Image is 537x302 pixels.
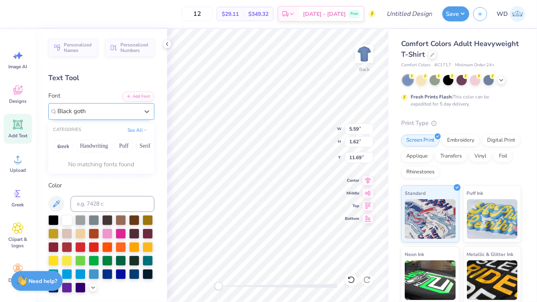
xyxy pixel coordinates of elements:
span: Upload [10,167,26,173]
span: WD [497,10,508,19]
span: $29.11 [222,10,239,18]
span: Standard [405,189,426,197]
span: Middle [345,190,359,196]
div: This color can be expedited for 5 day delivery. [411,93,508,108]
label: Font [48,91,60,100]
span: Neon Ink [405,250,424,258]
strong: Fresh Prints Flash: [411,94,453,100]
div: Embroidery [442,135,480,146]
div: Accessibility label [215,282,223,290]
div: Screen Print [401,135,440,146]
span: Decorate [8,277,27,283]
span: Greek [12,202,24,208]
button: Handwriting [76,140,112,152]
div: Print Type [401,119,521,128]
button: See All [125,126,150,134]
span: Personalized Names [64,42,93,53]
span: Center [345,177,359,184]
button: Serif [135,140,155,152]
span: Image AI [9,63,27,70]
span: Add Text [8,133,27,139]
div: Text Tool [48,73,154,83]
img: Back [356,46,372,62]
button: Puff [115,140,133,152]
span: Puff Ink [467,189,484,197]
img: Neon Ink [405,260,456,300]
img: Metallic & Glitter Ink [467,260,518,300]
strong: Need help? [29,277,57,285]
input: e.g. 7428 c [70,196,154,212]
span: Clipart & logos [5,236,31,249]
button: Personalized Numbers [105,38,154,57]
input: – – [182,7,213,21]
div: Transfers [435,150,467,162]
span: Comfort Colors Adult Heavyweight T-Shirt [401,39,519,59]
a: WD [493,6,529,22]
label: Color [48,181,154,190]
div: Vinyl [469,150,491,162]
div: No matching fonts found [48,157,154,172]
button: Greek [53,140,73,152]
div: Back [359,66,369,73]
span: Personalized Numbers [120,42,150,53]
span: Free [350,11,358,17]
button: Add Font [122,91,154,102]
div: CATEGORIES [53,127,81,133]
img: William Dal Porto [510,6,526,22]
span: Top [345,203,359,209]
span: [DATE] - [DATE] [303,10,346,18]
span: Metallic & Glitter Ink [467,250,514,258]
input: Untitled Design [380,6,438,22]
div: Applique [401,150,433,162]
span: Minimum Order: 24 + [455,62,495,69]
img: Standard [405,199,456,239]
div: Foil [494,150,512,162]
button: Personalized Names [48,38,98,57]
span: Comfort Colors [401,62,430,69]
img: Puff Ink [467,199,518,239]
div: Rhinestones [401,166,440,178]
span: Designs [9,98,27,104]
button: Save [442,6,469,21]
span: $349.32 [248,10,268,18]
div: Digital Print [482,135,520,146]
span: Bottom [345,215,359,222]
span: # C1717 [434,62,451,69]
